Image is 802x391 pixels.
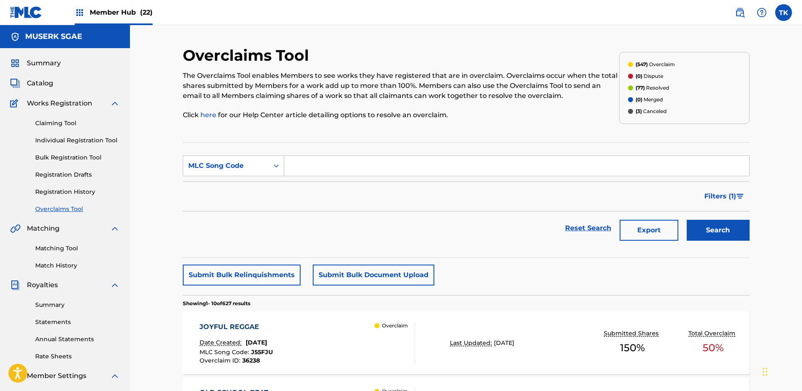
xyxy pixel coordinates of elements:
[110,371,120,381] img: expand
[246,339,267,346] span: [DATE]
[620,220,678,241] button: Export
[35,318,120,327] a: Statements
[35,153,120,162] a: Bulk Registration Tool
[35,352,120,361] a: Rate Sheets
[494,339,514,347] span: [DATE]
[688,329,737,338] p: Total Overclaim
[313,265,434,286] button: Submit Bulk Document Upload
[757,8,767,18] img: help
[35,261,120,270] a: Match History
[636,61,675,68] p: Overclaim
[35,188,120,196] a: Registration History
[110,98,120,108] img: expand
[10,32,20,42] img: Accounts
[27,58,61,68] span: Summary
[27,78,53,88] span: Catalog
[27,371,86,381] span: Member Settings
[636,96,663,103] p: Merged
[110,224,120,234] img: expand
[35,301,120,309] a: Summary
[110,280,120,290] img: expand
[188,161,264,171] div: MLC Song Code
[775,4,792,21] div: User Menu
[200,111,218,119] a: here
[183,300,250,307] p: Showing 1 - 10 of 627 results
[25,32,82,41] h5: MUSERK SGAE
[10,58,20,68] img: Summary
[200,357,242,364] span: Overclaim ID :
[620,340,645,355] span: 150 %
[35,205,120,214] a: Overclaims Tool
[636,108,642,114] span: (3)
[35,170,120,179] a: Registration Drafts
[735,8,745,18] img: search
[200,348,251,356] span: MLC Song Code :
[753,4,770,21] div: Help
[183,71,619,101] p: The Overclaims Tool enables Members to see works they have registered that are in overclaim. Over...
[200,338,244,347] p: Date Created:
[10,280,20,290] img: Royalties
[10,224,21,234] img: Matching
[704,191,736,201] span: Filters ( 1 )
[35,244,120,253] a: Matching Tool
[242,357,260,364] span: 36238
[75,8,85,18] img: Top Rightsholders
[604,329,661,338] p: Submitted Shares
[636,108,667,115] p: Canceled
[35,119,120,128] a: Claiming Tool
[10,58,61,68] a: SummarySummary
[737,194,744,199] img: filter
[183,155,750,245] form: Search Form
[183,311,750,374] a: JOYFUL REGGAEDate Created:[DATE]MLC Song Code:J55FJUOverclaim ID:36238 OverclaimLast Updated:[DAT...
[183,46,313,65] h2: Overclaims Tool
[35,136,120,145] a: Individual Registration Tool
[636,73,642,79] span: (0)
[636,72,663,80] p: Dispute
[35,335,120,344] a: Annual Statements
[636,61,648,67] span: (547)
[10,78,20,88] img: Catalog
[10,6,42,18] img: MLC Logo
[732,4,748,21] a: Public Search
[10,78,53,88] a: CatalogCatalog
[200,322,273,332] div: JOYFUL REGGAE
[703,340,724,355] span: 50 %
[687,220,750,241] button: Search
[636,96,642,103] span: (0)
[251,348,273,356] span: J55FJU
[140,8,153,16] span: (22)
[90,8,153,17] span: Member Hub
[450,339,494,347] p: Last Updated:
[183,265,301,286] button: Submit Bulk Relinquishments
[699,186,750,207] button: Filters (1)
[10,98,21,108] img: Works Registration
[27,280,58,290] span: Royalties
[760,351,802,391] iframe: Chat Widget
[636,84,669,92] p: Resolved
[382,322,408,329] p: Overclaim
[27,98,92,108] span: Works Registration
[779,259,802,326] iframe: Resource Center
[27,224,60,234] span: Matching
[763,359,768,384] div: Drag
[636,85,645,91] span: (77)
[183,110,619,120] p: Click for our Help Center article detailing options to resolve an overclaim.
[561,219,615,237] a: Reset Search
